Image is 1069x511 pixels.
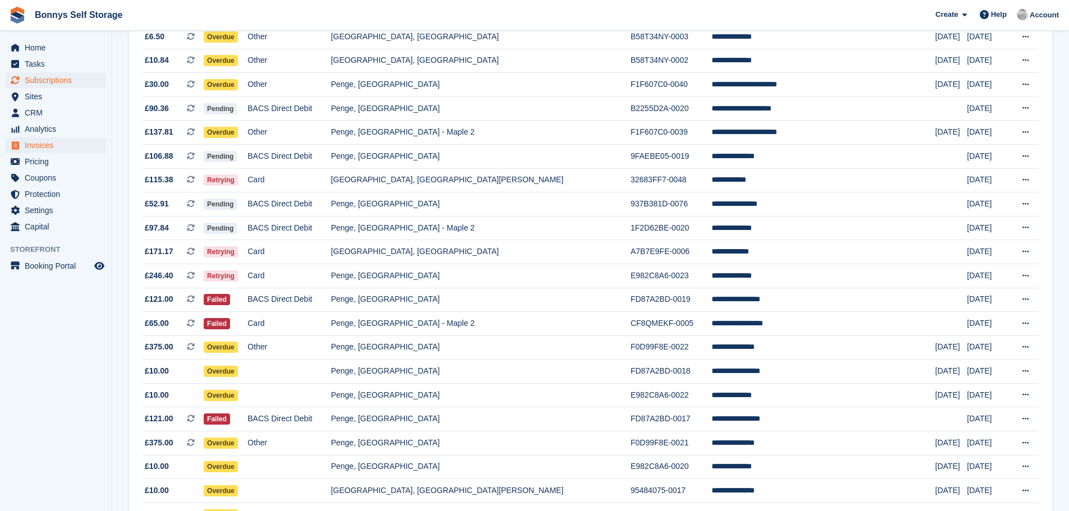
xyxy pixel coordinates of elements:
[145,270,173,282] span: £246.40
[631,73,712,97] td: F1F607C0-0040
[247,144,331,168] td: BACS Direct Debit
[247,96,331,121] td: BACS Direct Debit
[631,383,712,407] td: E982C8A6-0022
[6,121,106,137] a: menu
[967,216,1008,240] td: [DATE]
[204,174,238,186] span: Retrying
[204,366,238,377] span: Overdue
[631,144,712,168] td: 9FAEBE05-0019
[631,216,712,240] td: 1F2D62BE-0020
[331,168,631,192] td: [GEOGRAPHIC_DATA], [GEOGRAPHIC_DATA][PERSON_NAME]
[967,264,1008,288] td: [DATE]
[247,264,331,288] td: Card
[25,154,92,169] span: Pricing
[631,121,712,145] td: F1F607C0-0039
[935,383,967,407] td: [DATE]
[145,365,169,377] span: £10.00
[247,240,331,264] td: Card
[331,383,631,407] td: Penge, [GEOGRAPHIC_DATA]
[204,151,237,162] span: Pending
[631,25,712,49] td: B58T34NY-0003
[6,186,106,202] a: menu
[631,264,712,288] td: E982C8A6-0023
[935,479,967,503] td: [DATE]
[204,199,237,210] span: Pending
[6,56,106,72] a: menu
[6,105,106,121] a: menu
[25,56,92,72] span: Tasks
[631,240,712,264] td: A7B7E9FE-0006
[631,360,712,384] td: FD87A2BD-0018
[145,389,169,401] span: £10.00
[10,244,112,255] span: Storefront
[967,240,1008,264] td: [DATE]
[631,407,712,431] td: FD87A2BD-0017
[967,288,1008,312] td: [DATE]
[967,144,1008,168] td: [DATE]
[30,6,127,24] a: Bonnys Self Storage
[967,73,1008,97] td: [DATE]
[6,137,106,153] a: menu
[631,192,712,217] td: 937B381D-0076
[247,168,331,192] td: Card
[204,223,237,234] span: Pending
[331,192,631,217] td: Penge, [GEOGRAPHIC_DATA]
[204,342,238,353] span: Overdue
[935,73,967,97] td: [DATE]
[204,413,230,425] span: Failed
[631,479,712,503] td: 95484075-0017
[331,144,631,168] td: Penge, [GEOGRAPHIC_DATA]
[331,360,631,384] td: Penge, [GEOGRAPHIC_DATA]
[25,72,92,88] span: Subscriptions
[145,174,173,186] span: £115.38
[967,360,1008,384] td: [DATE]
[25,121,92,137] span: Analytics
[935,49,967,73] td: [DATE]
[247,121,331,145] td: Other
[631,168,712,192] td: 32683FF7-0048
[967,431,1008,455] td: [DATE]
[204,55,238,66] span: Overdue
[247,216,331,240] td: BACS Direct Debit
[331,121,631,145] td: Penge, [GEOGRAPHIC_DATA] - Maple 2
[967,455,1008,479] td: [DATE]
[331,431,631,455] td: Penge, [GEOGRAPHIC_DATA]
[331,216,631,240] td: Penge, [GEOGRAPHIC_DATA] - Maple 2
[967,49,1008,73] td: [DATE]
[935,9,958,20] span: Create
[6,40,106,56] a: menu
[6,89,106,104] a: menu
[331,73,631,97] td: Penge, [GEOGRAPHIC_DATA]
[145,198,169,210] span: £52.91
[331,335,631,360] td: Penge, [GEOGRAPHIC_DATA]
[1030,10,1059,21] span: Account
[1017,9,1028,20] img: James Bonny
[631,49,712,73] td: B58T34NY-0002
[6,170,106,186] a: menu
[204,79,238,90] span: Overdue
[204,438,238,449] span: Overdue
[145,317,169,329] span: £65.00
[967,335,1008,360] td: [DATE]
[935,360,967,384] td: [DATE]
[967,312,1008,336] td: [DATE]
[145,79,169,90] span: £30.00
[631,312,712,336] td: CF8QMEKF-0005
[331,288,631,312] td: Penge, [GEOGRAPHIC_DATA]
[145,461,169,472] span: £10.00
[331,96,631,121] td: Penge, [GEOGRAPHIC_DATA]
[93,259,106,273] a: Preview store
[9,7,26,24] img: stora-icon-8386f47178a22dfd0bd8f6a31ec36ba5ce8667c1dd55bd0f319d3a0aa187defe.svg
[631,96,712,121] td: B2255D2A-0020
[247,73,331,97] td: Other
[145,126,173,138] span: £137.81
[145,293,173,305] span: £121.00
[145,437,173,449] span: £375.00
[935,335,967,360] td: [DATE]
[204,270,238,282] span: Retrying
[631,431,712,455] td: F0D99F8E-0021
[145,222,169,234] span: £97.84
[247,25,331,49] td: Other
[935,455,967,479] td: [DATE]
[145,103,169,114] span: £90.36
